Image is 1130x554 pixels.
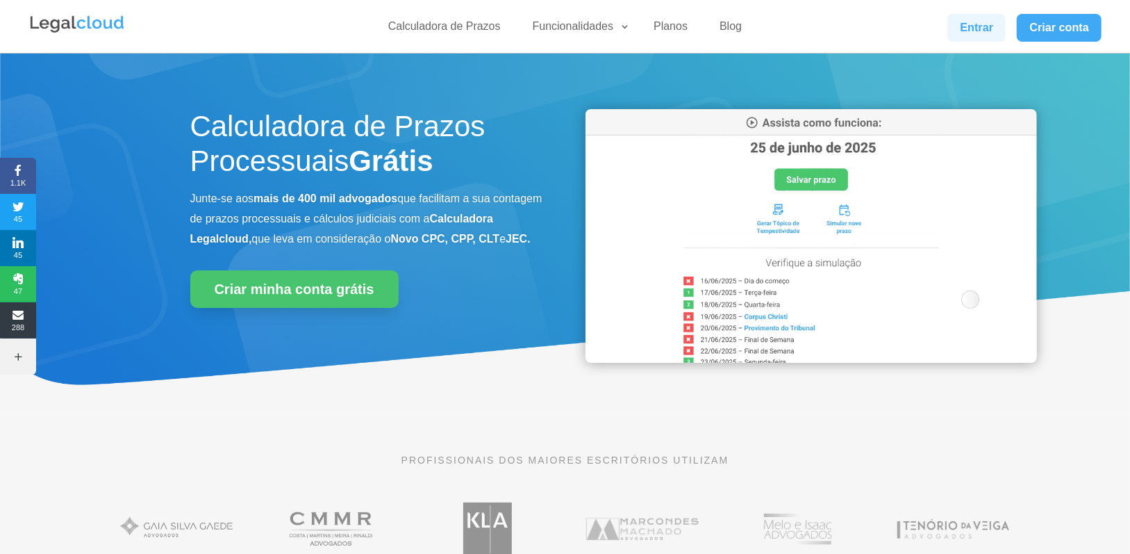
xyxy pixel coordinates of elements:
a: Entrar [947,14,1006,42]
a: Criar conta [1017,14,1102,42]
a: Logo da Legalcloud [28,25,126,37]
a: Calculadora de Prazos Processuais da Legalcloud [585,353,1037,365]
b: mais de 400 mil advogados [254,193,397,204]
p: Junte-se aos que facilitam a sua contagem de prazos processuais e cálculos judiciais com a que le... [190,189,545,249]
a: Criar minha conta grátis [190,270,399,308]
a: Planos [645,19,696,40]
a: Funcionalidades [524,19,631,40]
b: Calculadora Legalcloud, [190,213,494,245]
h1: Calculadora de Prazos Processuais [190,109,545,186]
p: PROFISSIONAIS DOS MAIORES ESCRITÓRIOS UTILIZAM [190,453,940,468]
b: JEC. [506,233,531,245]
strong: Grátis [349,145,433,177]
a: Calculadora de Prazos [380,19,509,40]
img: Legalcloud Logo [28,14,126,35]
img: Calculadora de Prazos Processuais da Legalcloud [585,109,1037,363]
a: Blog [711,19,750,40]
b: Novo CPC, CPP, CLT [391,233,500,245]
